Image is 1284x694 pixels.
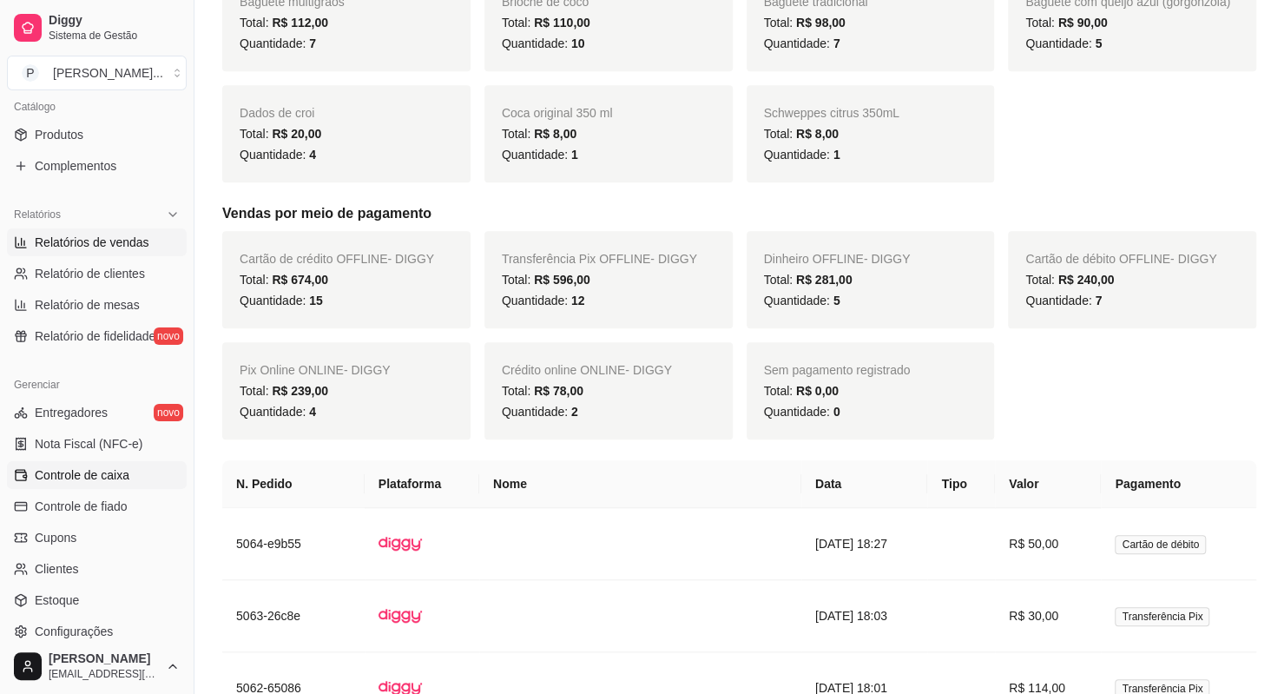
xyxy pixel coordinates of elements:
[571,405,578,419] span: 2
[534,273,590,287] span: R$ 596,00
[1115,535,1206,554] span: Cartão de débito
[764,252,911,266] span: Dinheiro OFFLINE - DIGGY
[764,106,899,120] span: Schweppes citrus 350mL
[571,294,585,307] span: 12
[833,294,840,307] span: 5
[309,294,323,307] span: 15
[995,580,1101,652] td: R$ 30,00
[1025,36,1102,50] span: Quantidade:
[833,36,840,50] span: 7
[49,13,180,29] span: Diggy
[35,560,79,578] span: Clientes
[379,522,422,565] img: diggy
[764,127,839,141] span: Total:
[7,322,187,350] a: Relatório de fidelidadenovo
[35,592,79,609] span: Estoque
[35,157,116,175] span: Complementos
[7,586,187,614] a: Estoque
[502,252,697,266] span: Transferência Pix OFFLINE - DIGGY
[240,363,391,377] span: Pix Online ONLINE - DIGGY
[53,64,163,82] div: [PERSON_NAME] ...
[49,29,180,43] span: Sistema de Gestão
[502,294,585,307] span: Quantidade:
[7,260,187,288] a: Relatório de clientes
[571,36,585,50] span: 10
[833,148,840,162] span: 1
[764,273,853,287] span: Total:
[1025,252,1216,266] span: Cartão de débito OFFLINE - DIGGY
[1025,16,1107,30] span: Total:
[1058,273,1115,287] span: R$ 240,00
[7,430,187,458] a: Nota Fiscal (NFC-e)
[7,152,187,180] a: Complementos
[14,208,61,221] span: Relatórios
[240,252,434,266] span: Cartão de crédito OFFLINE - DIGGY
[995,508,1101,580] td: R$ 50,00
[7,7,187,49] a: DiggySistema de Gestão
[309,148,316,162] span: 4
[7,228,187,256] a: Relatórios de vendas
[534,127,576,141] span: R$ 8,00
[7,461,187,489] a: Controle de caixa
[222,580,365,652] td: 5063-26c8e
[502,148,578,162] span: Quantidade:
[240,36,316,50] span: Quantidade:
[240,384,328,398] span: Total:
[309,36,316,50] span: 7
[35,126,83,143] span: Produtos
[1095,36,1102,50] span: 5
[502,363,672,377] span: Crédito online ONLINE - DIGGY
[35,327,155,345] span: Relatório de fidelidade
[534,16,590,30] span: R$ 110,00
[1101,460,1256,508] th: Pagamento
[272,127,321,141] span: R$ 20,00
[796,127,839,141] span: R$ 8,00
[502,106,613,120] span: Coca original 350 ml
[7,618,187,645] a: Configurações
[35,435,142,453] span: Nota Fiscal (NFC-e)
[764,384,839,398] span: Total:
[502,273,590,287] span: Total:
[1058,16,1108,30] span: R$ 90,00
[571,148,578,162] span: 1
[502,384,583,398] span: Total:
[272,273,328,287] span: R$ 674,00
[764,405,840,419] span: Quantidade:
[35,296,140,314] span: Relatório de mesas
[764,148,840,162] span: Quantidade:
[272,384,328,398] span: R$ 239,00
[35,265,145,282] span: Relatório de clientes
[7,93,187,121] div: Catálogo
[309,405,316,419] span: 4
[764,36,840,50] span: Quantidade:
[22,64,39,82] span: P
[502,16,590,30] span: Total:
[7,56,187,90] button: Select a team
[240,273,328,287] span: Total:
[764,363,911,377] span: Sem pagamento registrado
[7,291,187,319] a: Relatório de mesas
[240,148,316,162] span: Quantidade:
[1095,294,1102,307] span: 7
[502,36,585,50] span: Quantidade:
[1115,607,1209,626] span: Transferência Pix
[801,508,928,580] td: [DATE] 18:27
[801,460,928,508] th: Data
[7,555,187,583] a: Clientes
[502,405,578,419] span: Quantidade:
[7,399,187,426] a: Entregadoresnovo
[240,127,321,141] span: Total:
[222,203,1256,224] h5: Vendas por meio de pagamento
[534,384,583,398] span: R$ 78,00
[35,529,76,546] span: Cupons
[833,405,840,419] span: 0
[796,16,846,30] span: R$ 98,00
[240,106,314,120] span: Dados de croi
[796,384,839,398] span: R$ 0,00
[365,460,479,508] th: Plataforma
[222,508,365,580] td: 5064-e9b55
[796,273,853,287] span: R$ 281,00
[801,580,928,652] td: [DATE] 18:03
[479,460,801,508] th: Nome
[502,127,576,141] span: Total:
